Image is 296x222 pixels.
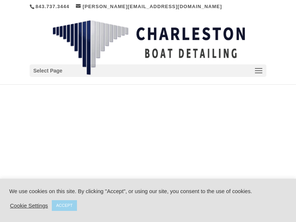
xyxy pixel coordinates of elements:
[53,20,245,75] img: Charleston Boat Detailing
[10,202,48,209] a: Cookie Settings
[76,4,222,9] a: [PERSON_NAME][EMAIL_ADDRESS][DOMAIN_NAME]
[33,67,63,75] span: Select Page
[36,4,70,9] a: 843.737.3444
[52,200,77,211] a: ACCEPT
[9,188,287,195] div: We use cookies on this site. By clicking "Accept", or using our site, you consent to the use of c...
